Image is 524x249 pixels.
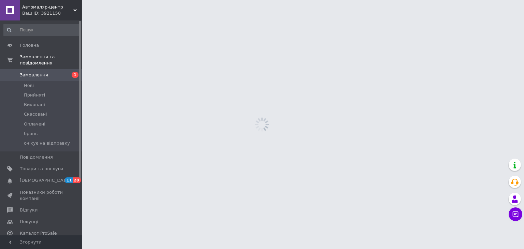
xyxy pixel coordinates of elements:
span: Замовлення [20,72,48,78]
span: Замовлення та повідомлення [20,54,82,66]
span: Показники роботи компанії [20,189,63,202]
span: Оплачені [24,121,45,127]
span: Головна [20,42,39,48]
span: Повідомлення [20,154,53,160]
input: Пошук [3,24,81,36]
span: 11 [65,177,73,183]
div: Ваш ID: 3921158 [22,10,82,16]
span: Нові [24,83,34,89]
span: [DEMOGRAPHIC_DATA] [20,177,70,184]
span: Каталог ProSale [20,230,57,236]
span: Виконані [24,102,45,108]
span: Автомаляр-центр [22,4,73,10]
span: 1 [72,72,78,78]
span: 28 [73,177,81,183]
span: Скасовані [24,111,47,117]
span: Покупці [20,219,38,225]
span: очікує на відправку [24,140,70,146]
span: Відгуки [20,207,38,213]
span: Прийняті [24,92,45,98]
button: Чат з покупцем [509,207,522,221]
span: Товари та послуги [20,166,63,172]
span: бронь [24,131,38,137]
